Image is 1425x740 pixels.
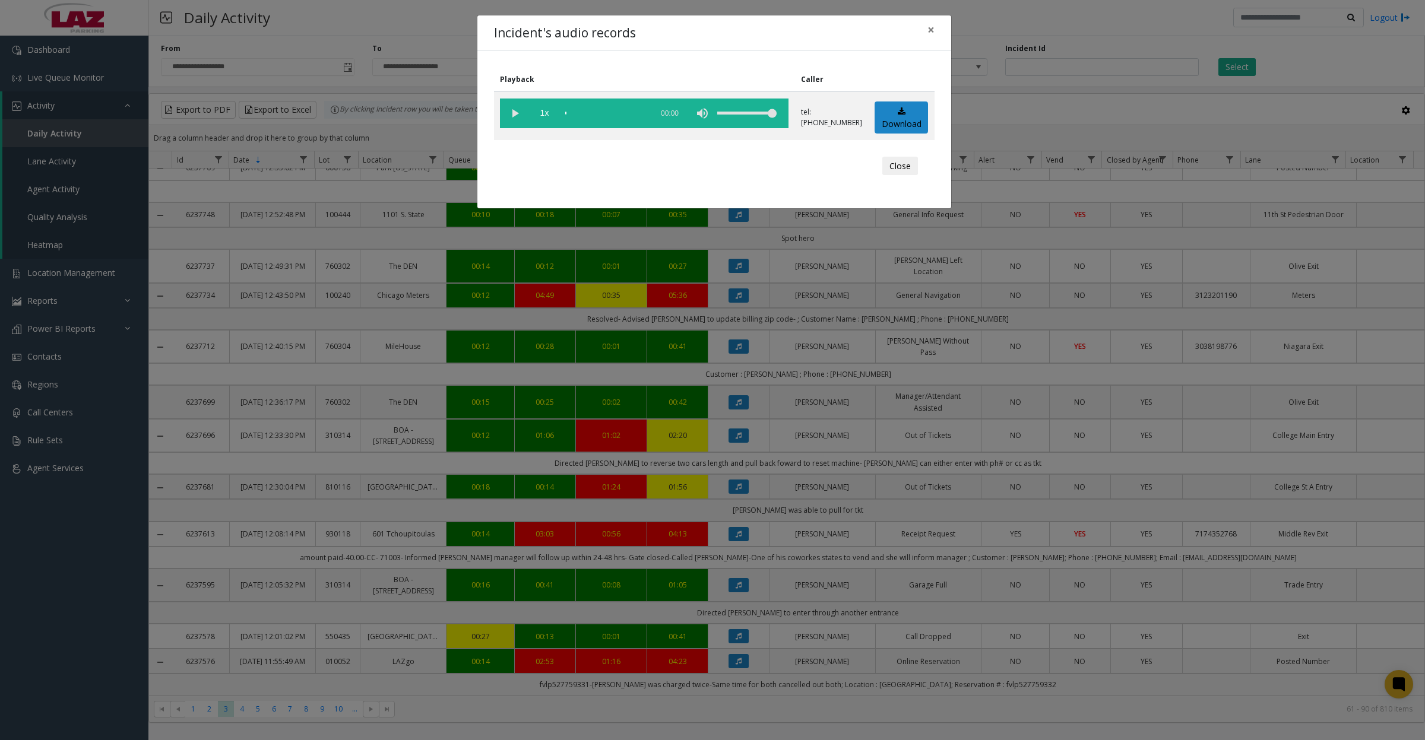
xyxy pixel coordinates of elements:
h4: Incident's audio records [494,24,636,43]
div: volume level [717,99,777,128]
span: playback speed button [530,99,559,128]
a: Download [875,101,928,134]
span: × [927,21,935,38]
p: tel:[PHONE_NUMBER] [801,107,862,128]
button: Close [882,157,918,176]
th: Playback [494,68,795,91]
button: Close [919,15,943,45]
th: Caller [795,68,869,91]
div: scrub bar [565,99,646,128]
